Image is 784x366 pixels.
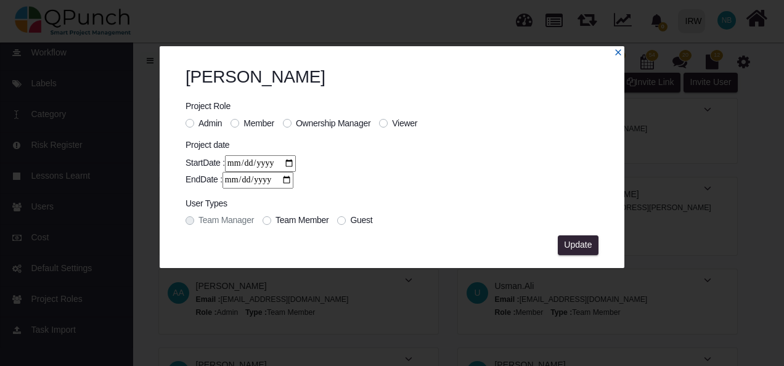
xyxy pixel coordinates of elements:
span: Member [243,118,274,128]
h2: [PERSON_NAME] [186,67,598,87]
div: StartDate : EndDate : [186,155,296,189]
span: Guest [350,215,372,225]
legend: User Types [186,197,381,214]
span: Admin [198,118,222,128]
span: Update [564,240,592,250]
legend: Project date [186,139,296,155]
span: Team Member [276,215,329,225]
svg: x [614,48,623,57]
a: x [614,47,623,57]
span: Viewer [392,118,417,128]
span: Ownership Manager [296,118,370,128]
button: Update [558,235,598,255]
span: Team Manager [198,215,254,225]
legend: Project Role [186,100,426,116]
